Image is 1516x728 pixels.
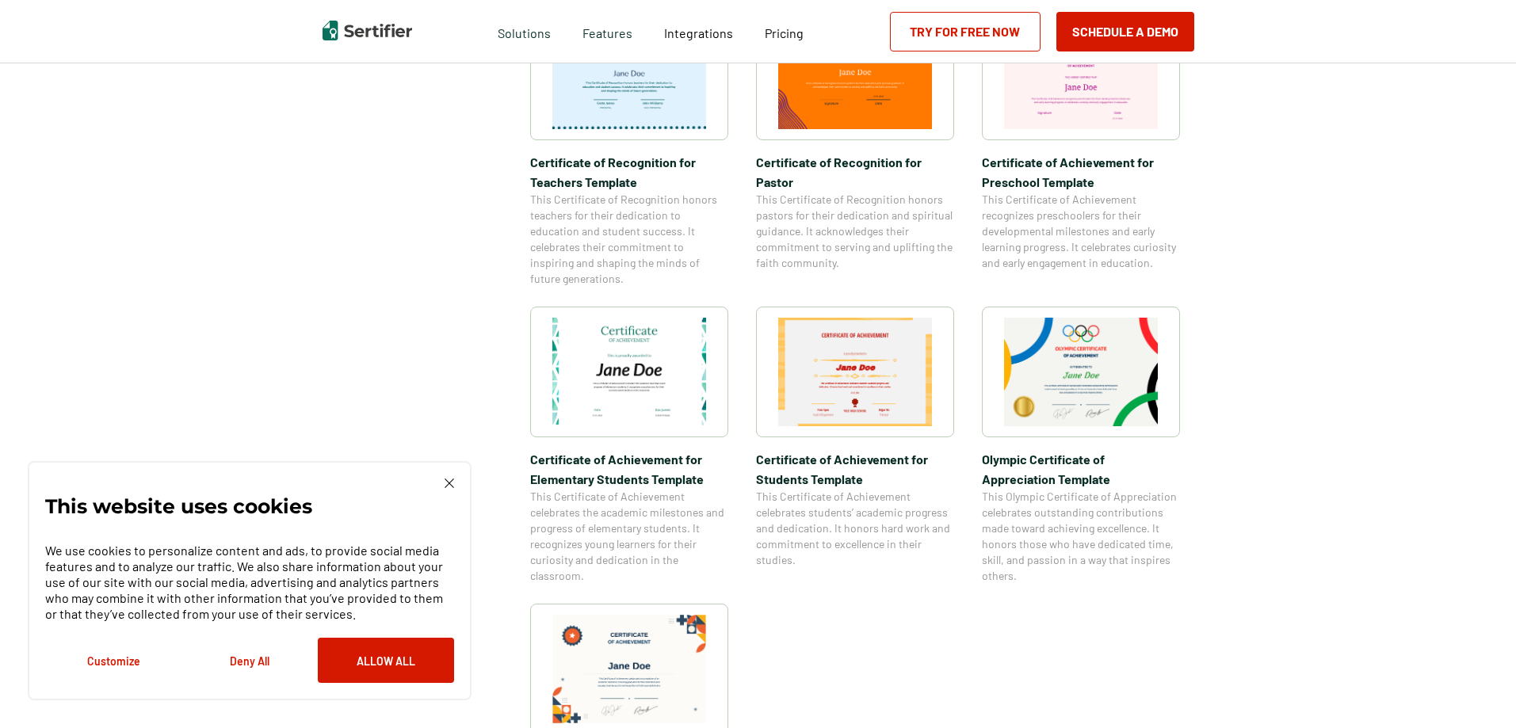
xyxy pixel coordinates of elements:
[982,449,1180,489] span: Olympic Certificate of Appreciation​ Template
[664,25,733,40] span: Integrations
[1004,21,1158,129] img: Certificate of Achievement for Preschool Template
[552,615,706,723] img: Certificate of Achievement for Graduation
[181,638,318,683] button: Deny All
[756,10,954,287] a: Certificate of Recognition for PastorCertificate of Recognition for PastorThis Certificate of Rec...
[756,192,954,271] span: This Certificate of Recognition honors pastors for their dedication and spiritual guidance. It ac...
[552,21,706,129] img: Certificate of Recognition for Teachers Template
[530,192,728,287] span: This Certificate of Recognition honors teachers for their dedication to education and student suc...
[756,489,954,568] span: This Certificate of Achievement celebrates students’ academic progress and dedication. It honors ...
[982,192,1180,271] span: This Certificate of Achievement recognizes preschoolers for their developmental milestones and ea...
[756,449,954,489] span: Certificate of Achievement for Students Template
[756,152,954,192] span: Certificate of Recognition for Pastor
[318,638,454,683] button: Allow All
[765,25,804,40] span: Pricing
[530,449,728,489] span: Certificate of Achievement for Elementary Students Template
[582,21,632,41] span: Features
[530,152,728,192] span: Certificate of Recognition for Teachers Template
[778,21,932,129] img: Certificate of Recognition for Pastor
[664,21,733,41] a: Integrations
[1004,318,1158,426] img: Olympic Certificate of Appreciation​ Template
[982,489,1180,584] span: This Olympic Certificate of Appreciation celebrates outstanding contributions made toward achievi...
[982,152,1180,192] span: Certificate of Achievement for Preschool Template
[530,489,728,584] span: This Certificate of Achievement celebrates the academic milestones and progress of elementary stu...
[982,10,1180,287] a: Certificate of Achievement for Preschool TemplateCertificate of Achievement for Preschool Templat...
[45,543,454,622] p: We use cookies to personalize content and ads, to provide social media features and to analyze ou...
[778,318,932,426] img: Certificate of Achievement for Students Template
[982,307,1180,584] a: Olympic Certificate of Appreciation​ TemplateOlympic Certificate of Appreciation​ TemplateThis Ol...
[45,638,181,683] button: Customize
[530,307,728,584] a: Certificate of Achievement for Elementary Students TemplateCertificate of Achievement for Element...
[45,498,312,514] p: This website uses cookies
[498,21,551,41] span: Solutions
[756,307,954,584] a: Certificate of Achievement for Students TemplateCertificate of Achievement for Students TemplateT...
[890,12,1041,51] a: Try for Free Now
[552,318,706,426] img: Certificate of Achievement for Elementary Students Template
[323,21,412,40] img: Sertifier | Digital Credentialing Platform
[765,21,804,41] a: Pricing
[1437,652,1516,728] iframe: Chat Widget
[445,478,454,488] img: Cookie Popup Close
[1056,12,1194,51] button: Schedule a Demo
[530,10,728,287] a: Certificate of Recognition for Teachers TemplateCertificate of Recognition for Teachers TemplateT...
